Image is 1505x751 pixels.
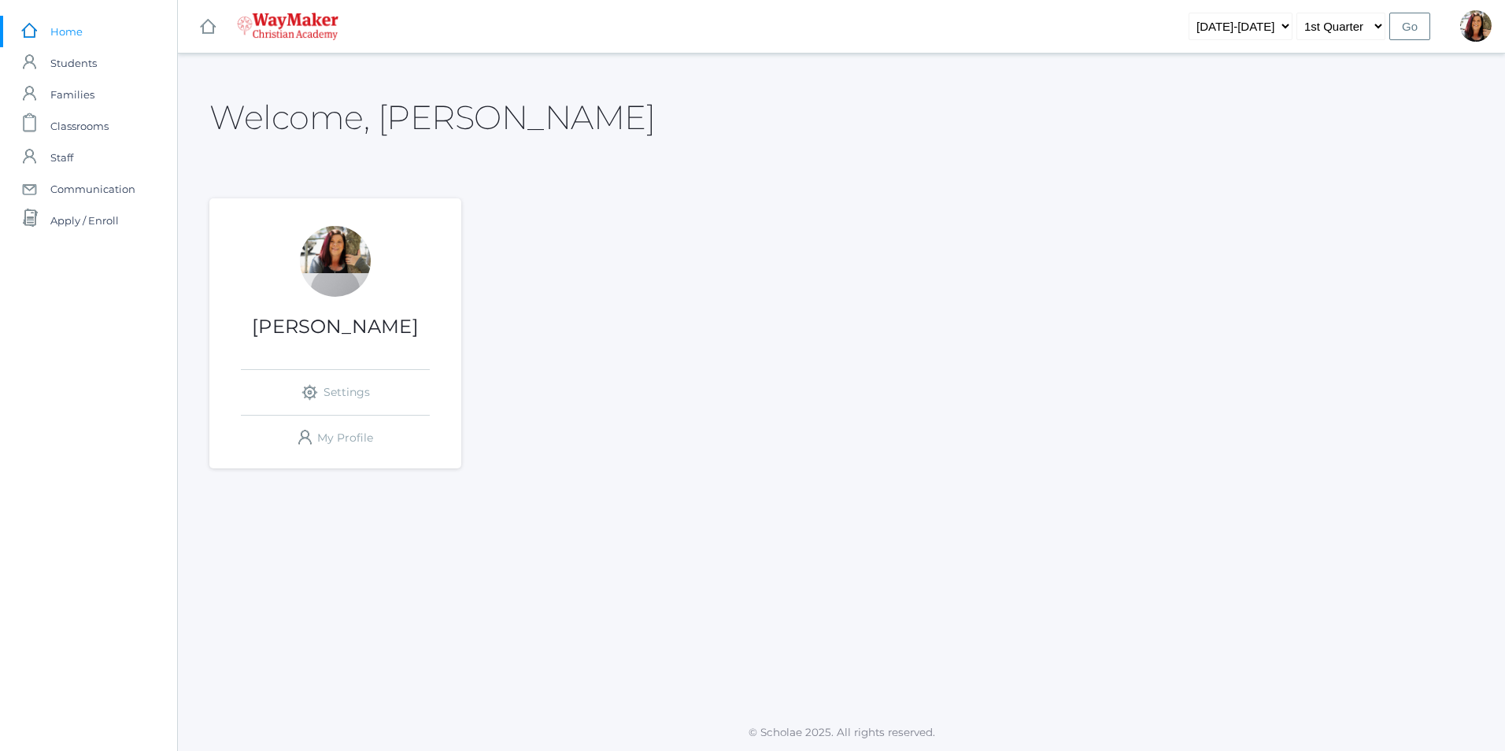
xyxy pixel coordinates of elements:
span: Home [50,16,83,47]
div: Gina Pecor [300,226,371,297]
span: Staff [50,142,73,173]
span: Students [50,47,97,79]
p: © Scholae 2025. All rights reserved. [178,724,1505,740]
a: Settings [241,370,430,415]
span: Communication [50,173,135,205]
span: Apply / Enroll [50,205,119,236]
span: Families [50,79,94,110]
img: waymaker-logo-stack-white-1602f2b1af18da31a5905e9982d058868370996dac5278e84edea6dabf9a3315.png [237,13,338,40]
div: Gina Pecor [1460,10,1492,42]
h2: Welcome, [PERSON_NAME] [209,99,655,135]
a: My Profile [241,416,430,461]
span: Classrooms [50,110,109,142]
input: Go [1389,13,1430,40]
h1: [PERSON_NAME] [209,316,461,337]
